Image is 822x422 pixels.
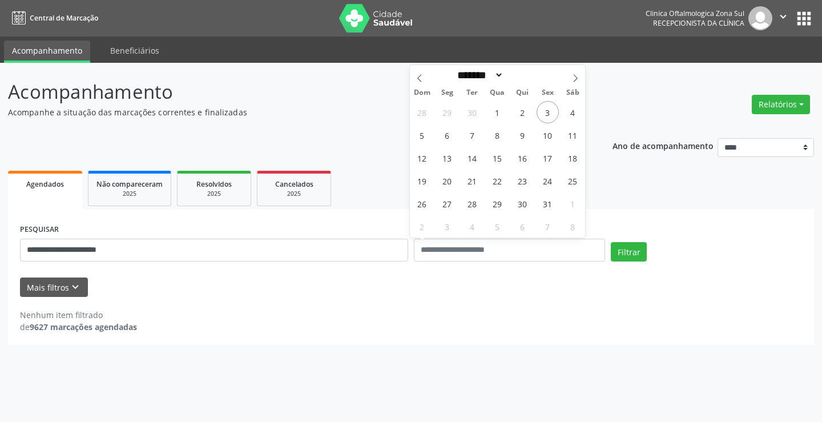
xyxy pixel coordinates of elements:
i: keyboard_arrow_down [69,281,82,294]
span: Recepcionista da clínica [653,18,744,28]
i:  [777,10,789,23]
span: Outubro 31, 2025 [537,192,559,215]
strong: 9627 marcações agendadas [30,321,137,332]
span: Novembro 5, 2025 [486,215,509,238]
span: Outubro 12, 2025 [411,147,433,169]
span: Outubro 21, 2025 [461,170,483,192]
span: Novembro 6, 2025 [511,215,534,238]
select: Month [454,69,504,81]
span: Setembro 30, 2025 [461,101,483,123]
span: Outubro 17, 2025 [537,147,559,169]
span: Outubro 2, 2025 [511,101,534,123]
input: Year [503,69,541,81]
span: Sex [535,89,560,97]
span: Novembro 1, 2025 [562,192,584,215]
span: Setembro 28, 2025 [411,101,433,123]
span: Outubro 14, 2025 [461,147,483,169]
div: 2025 [96,190,163,198]
a: Beneficiários [102,41,167,61]
span: Seg [434,89,460,97]
span: Outubro 6, 2025 [436,124,458,146]
span: Ter [460,89,485,97]
span: Outubro 19, 2025 [411,170,433,192]
span: Outubro 10, 2025 [537,124,559,146]
span: Agendados [26,179,64,189]
span: Qua [485,89,510,97]
span: Não compareceram [96,179,163,189]
span: Outubro 13, 2025 [436,147,458,169]
span: Outubro 7, 2025 [461,124,483,146]
button: Filtrar [611,242,647,262]
span: Outubro 5, 2025 [411,124,433,146]
div: Nenhum item filtrado [20,309,137,321]
span: Central de Marcação [30,13,98,23]
span: Outubro 15, 2025 [486,147,509,169]
span: Setembro 29, 2025 [436,101,458,123]
div: de [20,321,137,333]
span: Dom [410,89,435,97]
span: Outubro 26, 2025 [411,192,433,215]
p: Acompanhamento [8,78,572,106]
span: Outubro 9, 2025 [511,124,534,146]
button: apps [794,9,814,29]
span: Novembro 4, 2025 [461,215,483,238]
span: Novembro 2, 2025 [411,215,433,238]
button:  [772,6,794,30]
span: Outubro 8, 2025 [486,124,509,146]
span: Outubro 23, 2025 [511,170,534,192]
label: PESQUISAR [20,221,59,239]
p: Ano de acompanhamento [613,138,714,152]
button: Relatórios [752,95,810,114]
span: Sáb [560,89,585,97]
span: Outubro 18, 2025 [562,147,584,169]
span: Novembro 3, 2025 [436,215,458,238]
span: Outubro 4, 2025 [562,101,584,123]
span: Outubro 27, 2025 [436,192,458,215]
div: 2025 [186,190,243,198]
span: Outubro 24, 2025 [537,170,559,192]
span: Qui [510,89,535,97]
span: Outubro 3, 2025 [537,101,559,123]
span: Cancelados [275,179,313,189]
a: Acompanhamento [4,41,90,63]
span: Outubro 30, 2025 [511,192,534,215]
p: Acompanhe a situação das marcações correntes e finalizadas [8,106,572,118]
span: Outubro 28, 2025 [461,192,483,215]
span: Resolvidos [196,179,232,189]
span: Outubro 1, 2025 [486,101,509,123]
span: Outubro 25, 2025 [562,170,584,192]
span: Outubro 29, 2025 [486,192,509,215]
a: Central de Marcação [8,9,98,27]
span: Novembro 7, 2025 [537,215,559,238]
span: Outubro 16, 2025 [511,147,534,169]
span: Outubro 22, 2025 [486,170,509,192]
button: Mais filtroskeyboard_arrow_down [20,278,88,298]
span: Novembro 8, 2025 [562,215,584,238]
span: Outubro 20, 2025 [436,170,458,192]
div: 2025 [265,190,323,198]
span: Outubro 11, 2025 [562,124,584,146]
div: Clinica Oftalmologica Zona Sul [646,9,744,18]
img: img [748,6,772,30]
